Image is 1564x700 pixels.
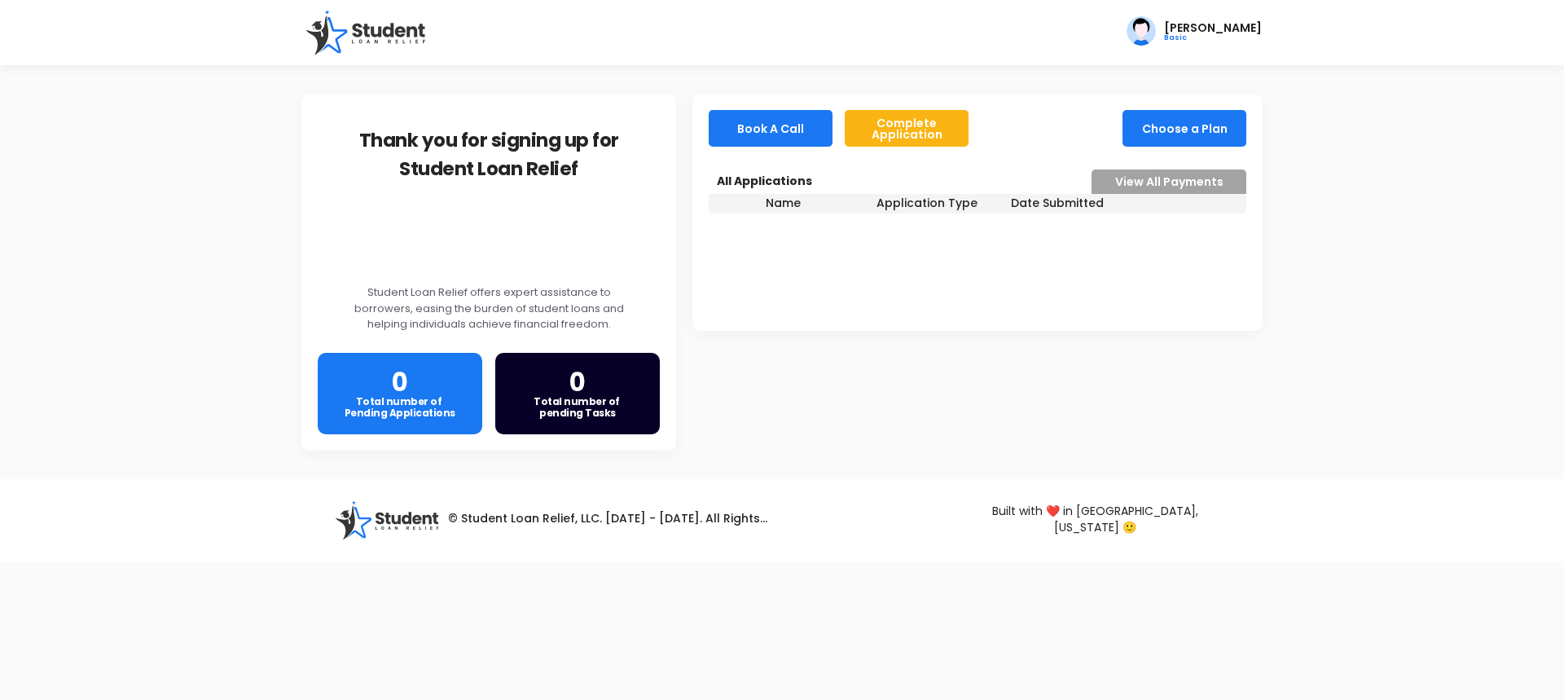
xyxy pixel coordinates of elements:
button: Choose a Plan [1122,110,1246,147]
img: yH5BAEAAAAALAAAAAABAAEAAAIBRAA7 [559,210,602,253]
div: © Student Loan Relief, LLC. [DATE] - [DATE]. All Rights... [448,511,770,527]
img: yH5BAEAAAAALAAAAAABAAEAAAIBRAA7 [514,206,565,258]
iframe: Help widget launcher [1419,636,1546,682]
div: Student Loan Relief offers expert assistance to borrowers, easing the burden of student loans and... [318,284,660,332]
button: [PERSON_NAME] [1164,22,1262,30]
div: Total number of Pending Applications [318,396,482,417]
div: Application Type [876,196,1011,212]
div: Built with ❤️ in [GEOGRAPHIC_DATA], [US_STATE] 🙂 [960,504,1230,535]
img: yH5BAEAAAAALAAAAAABAAEAAAIBRAA7 [376,210,419,253]
div: Date Submitted [1011,196,1105,212]
img: black%20orange%20minimalist%20student%20star%20logo%20%28500%20%C3%97%20215%20px%29%20%28600%20%C... [334,494,444,547]
button: Book A Call [709,110,833,147]
div: Thank you for signing up for Student Loan Relief [335,126,643,183]
div: 0 [495,368,660,396]
div: Name [766,196,876,212]
div: 0 [318,368,482,396]
img: black%20orange%20minimalist%20student%20star%20logo%20%28500%20%C3%97%20215%20px%29%20%28600%20%C... [301,10,434,55]
div: All Applications [717,174,812,188]
img: yH5BAEAAAAALAAAAAABAAEAAAIBRAA7 [412,206,463,258]
div: Total number of pending Tasks [495,396,660,417]
button: Basic [1164,34,1205,42]
button: View All Payments [1092,169,1246,194]
button: Complete Application [845,110,969,147]
img: yH5BAEAAAAALAAAAAABAAEAAAIBRAA7 [457,200,521,263]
